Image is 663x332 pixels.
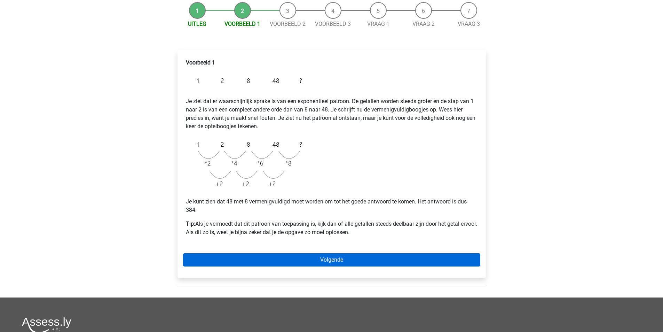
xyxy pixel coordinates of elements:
[270,21,306,27] a: Voorbeeld 2
[186,136,306,192] img: Exponential_Example_1_2.png
[315,21,351,27] a: Voorbeeld 3
[186,221,195,227] b: Tip:
[186,72,306,89] img: Exponential_Example_1.png
[186,89,477,131] p: Je ziet dat er waarschijnlijk sprake is van een exponentieel patroon. De getallen worden steeds g...
[224,21,260,27] a: Voorbeeld 1
[458,21,480,27] a: Vraag 3
[186,59,215,66] b: Voorbeeld 1
[367,21,389,27] a: Vraag 1
[183,253,480,267] a: Volgende
[188,21,206,27] a: Uitleg
[412,21,435,27] a: Vraag 2
[186,198,477,214] p: Je kunt zien dat 48 met 8 vermenigvuldigd moet worden om tot het goede antwoord te komen. Het ant...
[186,220,477,237] p: Als je vermoedt dat dit patroon van toepassing is, kijk dan of alle getallen steeds deelbaar zijn...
